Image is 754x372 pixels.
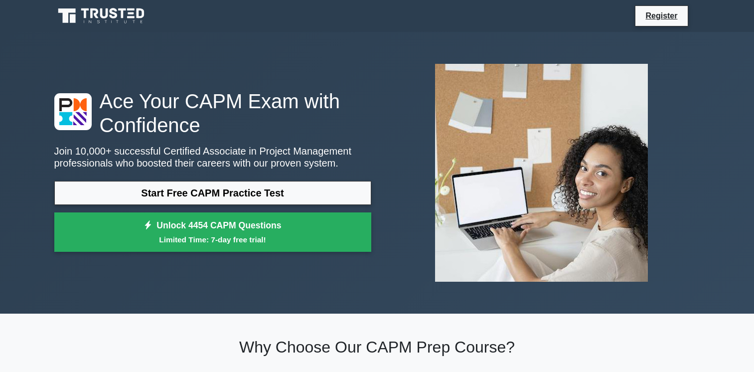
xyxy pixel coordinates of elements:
[54,145,371,169] p: Join 10,000+ successful Certified Associate in Project Management professionals who boosted their...
[54,338,700,357] h2: Why Choose Our CAPM Prep Course?
[639,9,683,22] a: Register
[54,89,371,137] h1: Ace Your CAPM Exam with Confidence
[67,234,359,245] small: Limited Time: 7-day free trial!
[54,181,371,205] a: Start Free CAPM Practice Test
[54,212,371,252] a: Unlock 4454 CAPM QuestionsLimited Time: 7-day free trial!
